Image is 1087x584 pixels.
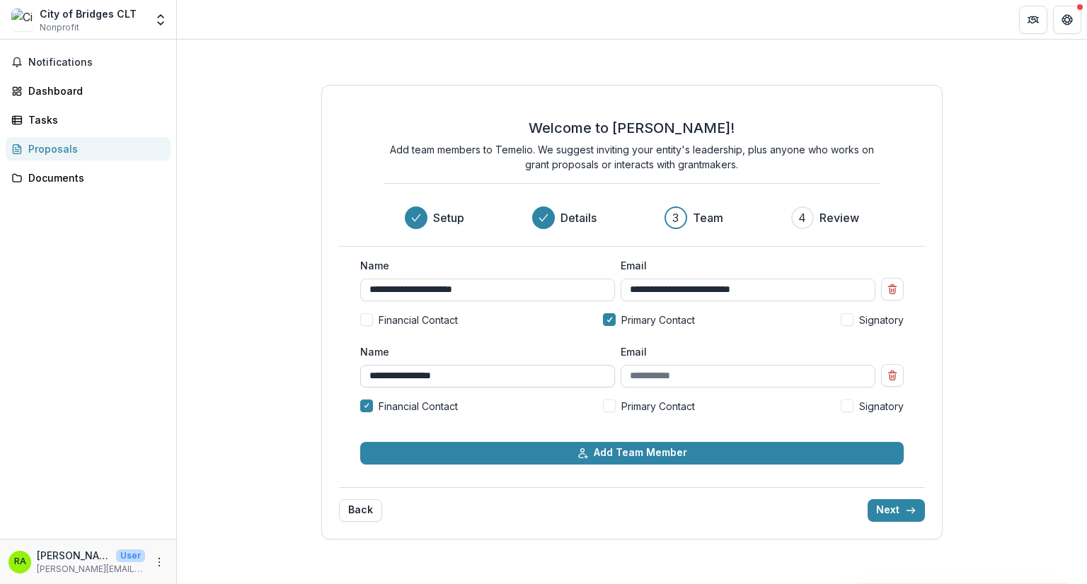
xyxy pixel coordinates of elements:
div: Proposals [28,141,159,156]
button: Partners [1019,6,1047,34]
h3: Team [693,209,723,226]
a: Dashboard [6,79,171,103]
p: [PERSON_NAME][EMAIL_ADDRESS][DOMAIN_NAME] [37,563,145,576]
div: Tasks [28,112,159,127]
div: Documents [28,170,159,185]
h3: Details [560,209,597,226]
span: Signatory [859,313,904,327]
img: City of Bridges CLT [11,8,34,31]
span: Primary Contact [621,313,695,327]
span: Financial Contact [379,313,458,327]
p: User [116,549,145,562]
span: Signatory [859,399,904,414]
label: Name [360,258,606,273]
label: Email [621,258,867,273]
a: Documents [6,166,171,189]
button: Get Help [1053,6,1081,34]
button: Remove team member [881,278,904,300]
button: Next [868,499,925,522]
div: 3 [672,209,679,226]
span: Nonprofit [40,21,79,34]
div: Rebecca Aguilar-Francis [14,557,26,566]
label: Email [621,344,867,359]
button: Open entity switcher [151,6,171,34]
button: Back [339,499,382,522]
p: [PERSON_NAME]-[PERSON_NAME] [37,548,110,563]
button: Remove team member [881,364,904,387]
span: Primary Contact [621,399,695,414]
button: More [151,554,168,571]
a: Tasks [6,108,171,132]
h3: Review [819,209,859,226]
div: 4 [798,209,806,226]
p: Add team members to Temelio. We suggest inviting your entity's leadership, plus anyone who works ... [384,142,880,172]
label: Name [360,344,606,359]
span: Notifications [28,57,165,69]
button: Add Team Member [360,442,904,465]
h2: Welcome to [PERSON_NAME]! [529,119,735,136]
a: Proposals [6,137,171,160]
h3: Setup [433,209,464,226]
button: Notifications [6,51,171,74]
div: City of Bridges CLT [40,6,137,21]
div: Progress [405,206,859,229]
span: Financial Contact [379,399,458,414]
div: Dashboard [28,83,159,98]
